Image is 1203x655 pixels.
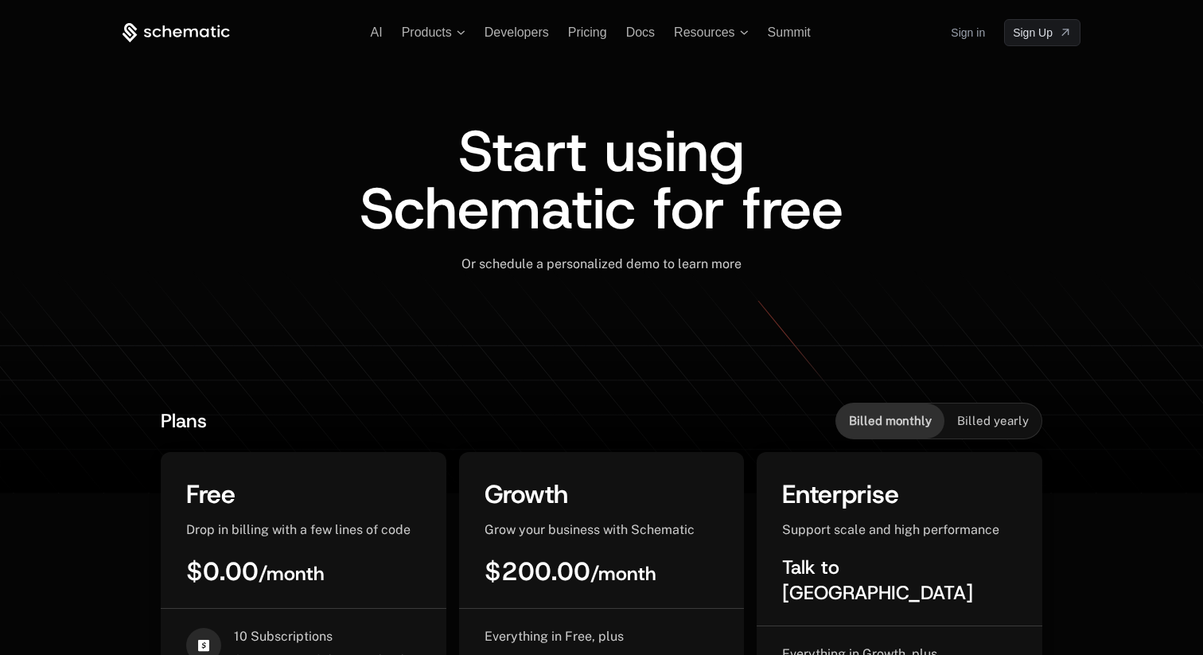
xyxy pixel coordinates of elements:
[1004,19,1080,46] a: [object Object]
[782,522,999,537] span: Support scale and high performance
[768,25,811,39] a: Summit
[626,25,655,39] a: Docs
[161,408,207,434] span: Plans
[371,25,383,39] a: AI
[186,522,411,537] span: Drop in billing with a few lines of code
[568,25,607,39] a: Pricing
[590,561,656,587] sub: / month
[485,522,695,537] span: Grow your business with Schematic
[461,256,742,271] span: Or schedule a personalized demo to learn more
[485,555,656,588] span: $200.00
[402,25,452,40] span: Products
[782,555,973,606] span: Talk to [GEOGRAPHIC_DATA]
[186,478,236,511] span: Free
[186,555,325,588] span: $0.00
[360,113,843,247] span: Start using Schematic for free
[485,25,549,39] a: Developers
[957,413,1029,429] span: Billed yearly
[1013,25,1053,41] span: Sign Up
[259,561,325,587] sub: / month
[951,20,985,45] a: Sign in
[485,478,568,511] span: Growth
[234,628,421,645] span: 10 Subscriptions
[849,413,932,429] span: Billed monthly
[782,478,899,511] span: Enterprise
[485,629,624,644] span: Everything in Free, plus
[674,25,734,40] span: Resources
